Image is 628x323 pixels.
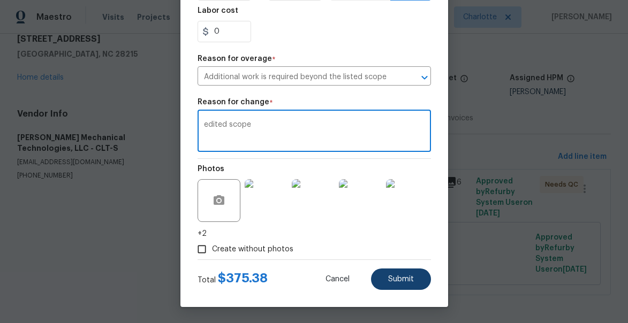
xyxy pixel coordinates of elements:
[198,273,268,286] div: Total
[204,121,425,143] textarea: edited scope
[198,165,224,173] h5: Photos
[417,70,432,85] button: Open
[326,275,350,283] span: Cancel
[371,268,431,290] button: Submit
[308,268,367,290] button: Cancel
[198,7,238,14] h5: Labor cost
[212,244,293,255] span: Create without photos
[198,69,401,86] input: Select a reason for overage
[218,272,268,284] span: $ 375.38
[388,275,414,283] span: Submit
[198,228,207,239] span: +2
[198,98,269,106] h5: Reason for change
[198,55,272,63] h5: Reason for overage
